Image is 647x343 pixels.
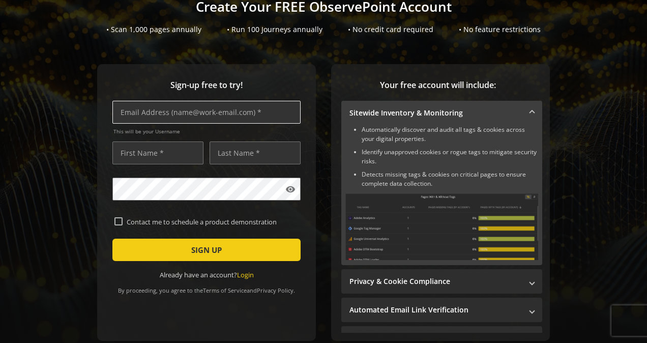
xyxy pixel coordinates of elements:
[112,280,301,294] div: By proceeding, you agree to the and .
[362,170,538,188] li: Detects missing tags & cookies on critical pages to ensure complete data collection.
[341,79,535,91] span: Your free account will include:
[349,305,522,315] mat-panel-title: Automated Email Link Verification
[349,276,522,287] mat-panel-title: Privacy & Cookie Compliance
[237,270,254,279] a: Login
[112,270,301,280] div: Already have an account?
[112,79,301,91] span: Sign-up free to try!
[349,108,522,118] mat-panel-title: Sitewide Inventory & Monitoring
[362,125,538,144] li: Automatically discover and audit all tags & cookies across your digital properties.
[106,24,201,35] div: • Scan 1,000 pages annually
[341,298,542,322] mat-expansion-panel-header: Automated Email Link Verification
[191,241,222,259] span: SIGN UP
[348,24,433,35] div: • No credit card required
[227,24,322,35] div: • Run 100 Journeys annually
[123,217,299,226] label: Contact me to schedule a product demonstration
[203,287,247,294] a: Terms of Service
[210,141,301,164] input: Last Name *
[345,193,538,260] img: Sitewide Inventory & Monitoring
[341,125,542,265] div: Sitewide Inventory & Monitoring
[112,101,301,124] input: Email Address (name@work-email.com) *
[341,101,542,125] mat-expansion-panel-header: Sitewide Inventory & Monitoring
[257,287,293,294] a: Privacy Policy
[112,239,301,261] button: SIGN UP
[459,24,541,35] div: • No feature restrictions
[113,128,301,135] span: This will be your Username
[341,269,542,294] mat-expansion-panel-header: Privacy & Cookie Compliance
[362,148,538,166] li: Identify unapproved cookies or rogue tags to mitigate security risks.
[112,141,203,164] input: First Name *
[285,184,296,194] mat-icon: visibility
